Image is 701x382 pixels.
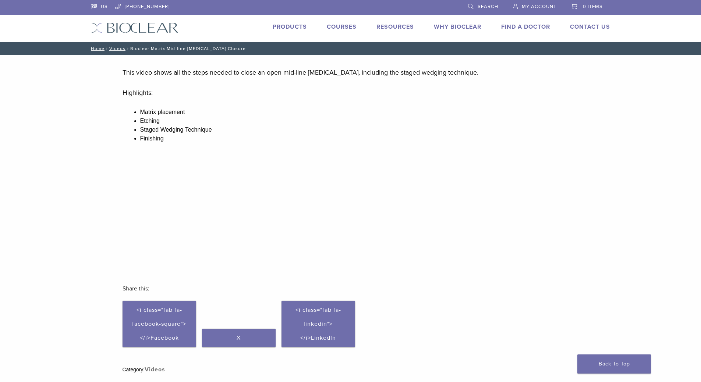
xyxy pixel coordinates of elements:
[109,46,125,51] a: Videos
[273,23,307,31] a: Products
[376,23,414,31] a: Resources
[140,108,579,117] li: Matrix placement
[570,23,610,31] a: Contact Us
[282,301,355,347] a: <i class="fab fa-linkedin"></i>LinkedIn
[91,22,178,33] img: Bioclear
[145,366,165,373] a: Videos
[434,23,481,31] a: Why Bioclear
[132,306,186,342] span: <i class="fab fa-facebook-square"></i>Facebook
[105,47,109,50] span: /
[123,365,579,374] div: Category:
[140,117,579,125] li: Etching
[123,87,579,98] p: Highlights:
[89,46,105,51] a: Home
[123,280,579,297] h3: Share this:
[202,329,276,347] a: X
[123,301,196,347] a: <i class="fab fa-facebook-square"></i>Facebook
[327,23,357,31] a: Courses
[125,47,130,50] span: /
[295,306,341,342] span: <i class="fab fa-linkedin"></i>LinkedIn
[522,4,556,10] span: My Account
[140,134,579,143] li: Finishing
[478,4,498,10] span: Search
[123,67,579,78] p: This video shows all the steps needed to close an open mid-line [MEDICAL_DATA], including the sta...
[237,334,241,342] span: X
[501,23,550,31] a: Find A Doctor
[577,354,651,374] a: Back To Top
[583,4,603,10] span: 0 items
[86,42,616,55] nav: Bioclear Matrix Mid-line [MEDICAL_DATA] Closure
[140,125,579,134] li: Staged Wedging Technique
